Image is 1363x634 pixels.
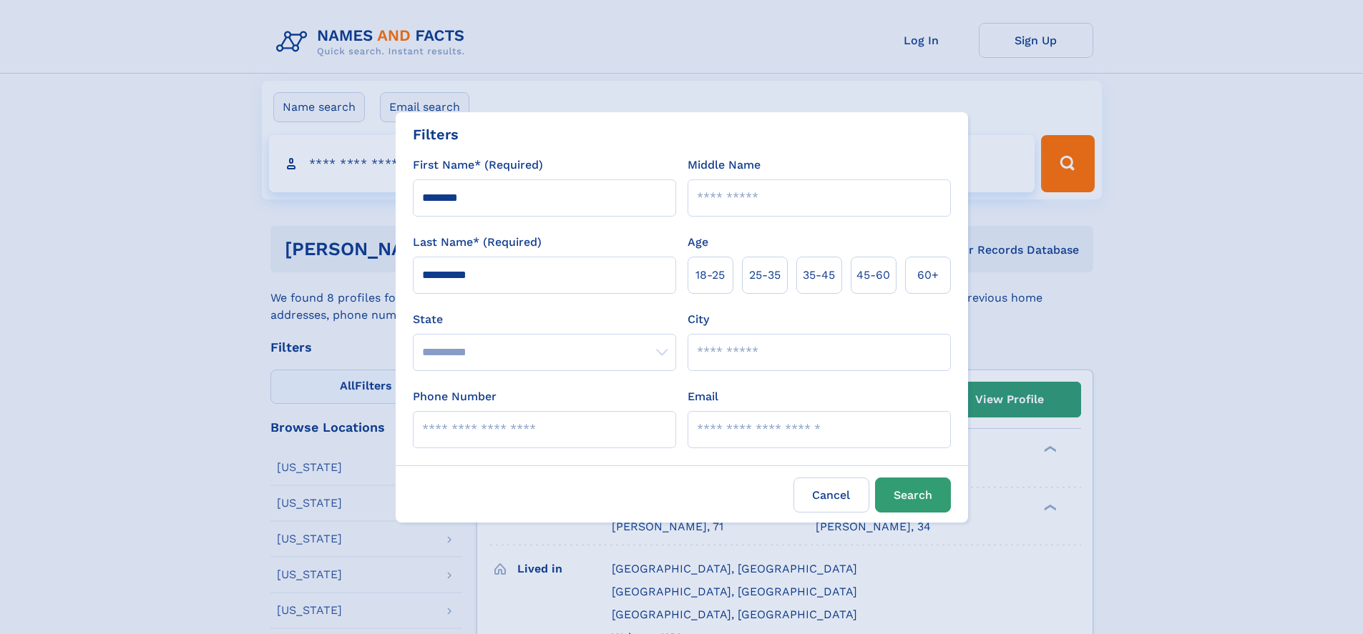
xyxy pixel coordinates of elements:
[875,477,951,512] button: Search
[688,311,709,328] label: City
[688,388,718,405] label: Email
[413,311,676,328] label: State
[749,267,781,284] span: 25‑35
[413,388,497,405] label: Phone Number
[688,157,761,174] label: Middle Name
[856,267,890,284] span: 45‑60
[917,267,939,284] span: 60+
[695,267,725,284] span: 18‑25
[793,477,869,512] label: Cancel
[413,124,459,145] div: Filters
[413,234,542,251] label: Last Name* (Required)
[803,267,835,284] span: 35‑45
[413,157,543,174] label: First Name* (Required)
[688,234,708,251] label: Age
